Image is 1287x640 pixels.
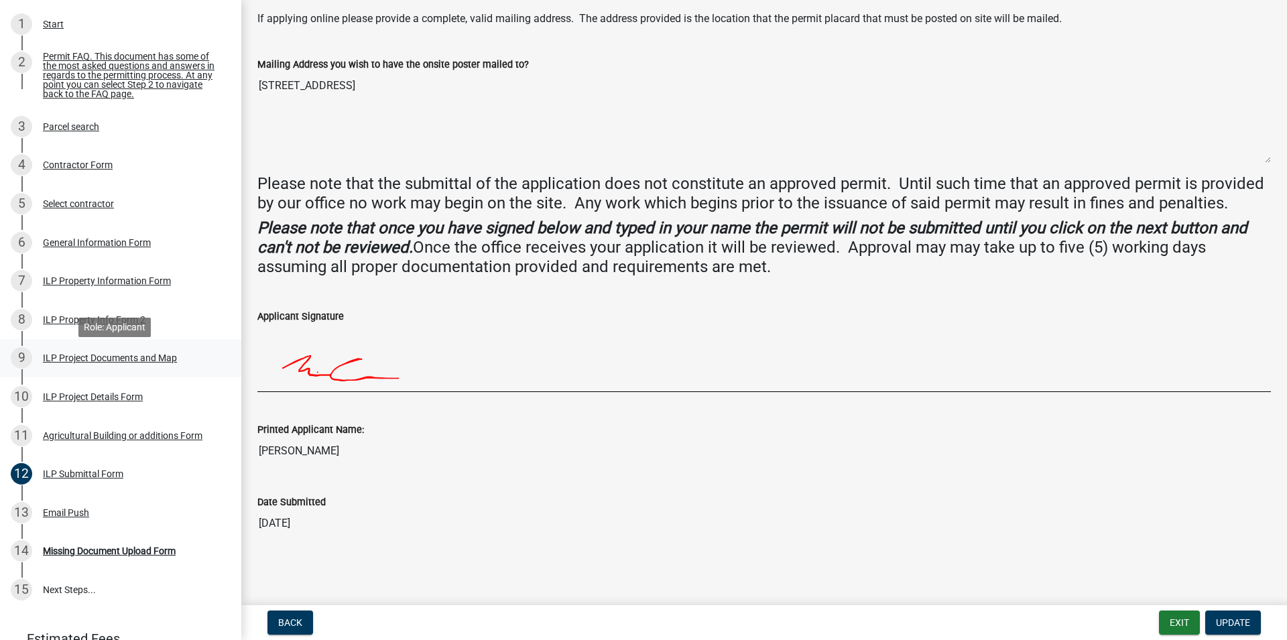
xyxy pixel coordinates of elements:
[11,116,32,137] div: 3
[43,508,89,517] div: Email Push
[267,611,313,635] button: Back
[11,154,32,176] div: 4
[43,199,114,208] div: Select contractor
[257,218,1247,257] strong: Please note that once you have signed below and typed in your name the permit will not be submitt...
[43,238,151,247] div: General Information Form
[11,232,32,253] div: 6
[257,11,1271,27] p: If applying online please provide a complete, valid mailing address. The address provided is the ...
[11,270,32,292] div: 7
[43,276,171,285] div: ILP Property Information Form
[11,463,32,485] div: 12
[11,347,32,369] div: 9
[43,392,143,401] div: ILP Project Details Form
[43,431,202,440] div: Agricultural Building or additions Form
[11,502,32,523] div: 13
[1205,611,1261,635] button: Update
[257,60,529,70] label: Mailing Address you wish to have the onsite poster mailed to?
[43,353,177,363] div: ILP Project Documents and Map
[43,52,220,99] div: Permit FAQ. This document has some of the most asked questions and answers in regards to the perm...
[257,498,326,507] label: Date Submitted
[43,315,145,324] div: ILP Property Info Form 2
[11,386,32,407] div: 10
[43,160,113,170] div: Contractor Form
[11,193,32,214] div: 5
[11,309,32,330] div: 8
[43,546,176,556] div: Missing Document Upload Form
[257,174,1271,213] h4: Please note that the submittal of the application does not constitute an approved permit. Until s...
[257,312,344,322] label: Applicant Signature
[1159,611,1200,635] button: Exit
[43,19,64,29] div: Start
[11,425,32,446] div: 11
[278,617,302,628] span: Back
[11,52,32,73] div: 2
[1216,617,1250,628] span: Update
[257,426,364,435] label: Printed Applicant Name:
[257,72,1271,164] textarea: [STREET_ADDRESS]
[43,122,99,131] div: Parcel search
[78,318,151,337] div: Role: Applicant
[11,13,32,35] div: 1
[257,324,948,391] img: wN3OKOwc9NNIAAAAABJRU5ErkJggg==
[11,579,32,600] div: 15
[43,469,123,478] div: ILP Submittal Form
[11,540,32,562] div: 14
[257,218,1271,276] h4: Once the office receives your application it will be reviewed. Approval may may take up to five (...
